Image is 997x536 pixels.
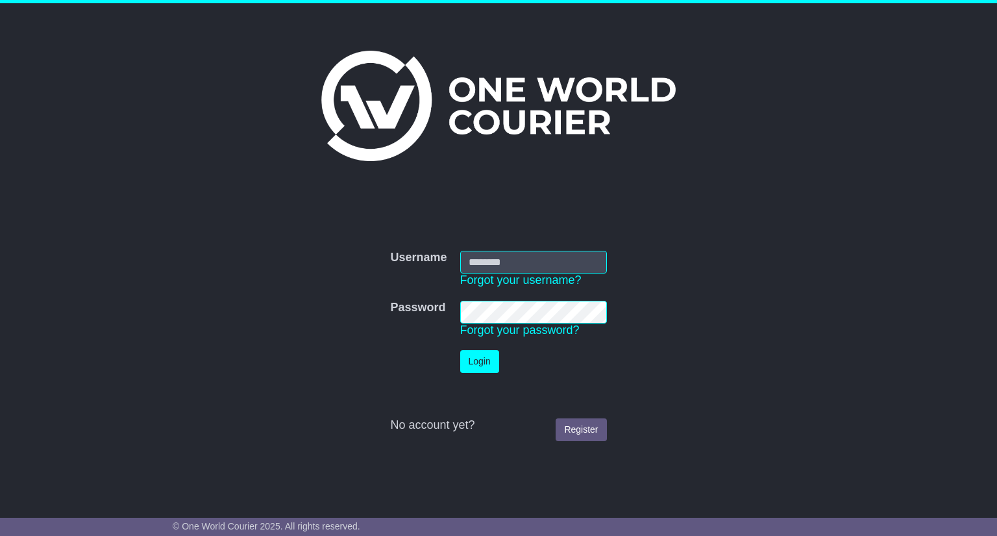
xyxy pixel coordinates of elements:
[321,51,676,161] img: One World
[460,350,499,373] button: Login
[460,274,582,287] a: Forgot your username?
[390,251,447,265] label: Username
[390,418,606,433] div: No account yet?
[556,418,606,441] a: Register
[460,324,580,337] a: Forgot your password?
[390,301,445,315] label: Password
[173,521,360,531] span: © One World Courier 2025. All rights reserved.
